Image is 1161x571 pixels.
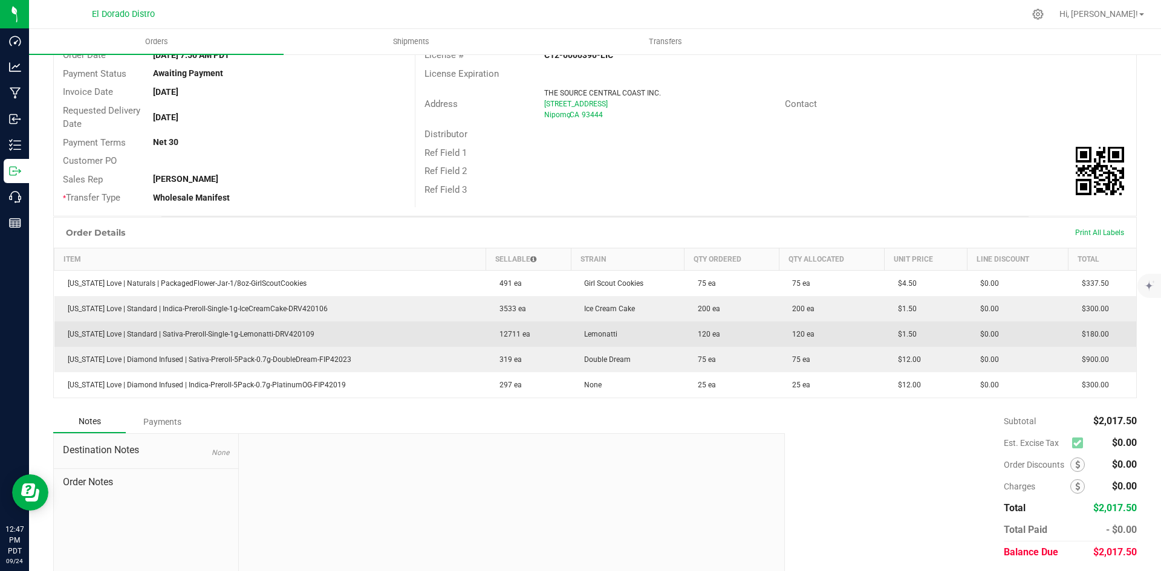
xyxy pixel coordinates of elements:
[424,166,467,176] span: Ref Field 2
[885,248,967,270] th: Unit Price
[424,147,467,158] span: Ref Field 1
[9,139,21,151] inline-svg: Inventory
[633,36,698,47] span: Transfers
[129,36,184,47] span: Orders
[9,217,21,229] inline-svg: Reports
[692,305,720,313] span: 200 ea
[62,279,307,288] span: [US_STATE] Love | Naturals | PackagedFlower-Jar-1/8oz-GirlScoutCookies
[5,524,24,556] p: 12:47 PM PDT
[424,184,467,195] span: Ref Field 3
[1004,524,1047,535] span: Total Paid
[1093,415,1137,427] span: $2,017.50
[974,279,999,288] span: $0.00
[63,105,140,130] span: Requested Delivery Date
[493,305,526,313] span: 3533 ea
[153,87,178,97] strong: [DATE]
[1004,546,1058,558] span: Balance Due
[578,279,643,288] span: Girl Scout Cookies
[1004,438,1067,448] span: Est. Excise Tax
[1076,305,1109,313] span: $300.00
[284,29,538,54] a: Shipments
[786,279,810,288] span: 75 ea
[9,165,21,177] inline-svg: Outbound
[1030,8,1046,20] div: Manage settings
[1004,482,1070,491] span: Charges
[538,29,793,54] a: Transfers
[424,68,499,79] span: License Expiration
[1112,459,1137,470] span: $0.00
[1075,228,1124,237] span: Print All Labels
[377,36,446,47] span: Shipments
[692,330,720,338] span: 120 ea
[578,305,635,313] span: Ice Cream Cake
[1076,279,1109,288] span: $337.50
[493,330,530,338] span: 12711 ea
[126,411,198,433] div: Payments
[29,29,284,54] a: Orders
[9,35,21,47] inline-svg: Dashboard
[424,98,458,109] span: Address
[974,305,999,313] span: $0.00
[685,248,779,270] th: Qty Ordered
[1093,546,1137,558] span: $2,017.50
[892,381,921,389] span: $12.00
[544,50,613,60] strong: C12-0000390-LIC
[153,174,218,184] strong: [PERSON_NAME]
[62,355,351,364] span: [US_STATE] Love | Diamond Infused | Sativa-Preroll-5Pack-0.7g-DoubleDream-FIP42023
[63,86,113,97] span: Invoice Date
[62,330,314,338] span: [US_STATE] Love | Standard | Sativa-Preroll-Single-1g-Lemonatti-DRV420109
[974,355,999,364] span: $0.00
[578,355,631,364] span: Double Dream
[63,68,126,79] span: Payment Status
[53,410,126,433] div: Notes
[892,355,921,364] span: $12.00
[1076,355,1109,364] span: $900.00
[568,111,570,119] span: ,
[692,381,716,389] span: 25 ea
[153,112,178,122] strong: [DATE]
[1004,502,1026,514] span: Total
[9,87,21,99] inline-svg: Manufacturing
[63,155,117,166] span: Customer PO
[62,381,346,389] span: [US_STATE] Love | Diamond Infused | Indica-Preroll-5Pack-0.7g-PlatinumOG-FIP42019
[892,330,917,338] span: $1.50
[544,100,608,108] span: [STREET_ADDRESS]
[1076,330,1109,338] span: $180.00
[786,355,810,364] span: 75 ea
[9,191,21,203] inline-svg: Call Center
[1004,460,1070,469] span: Order Discounts
[892,305,917,313] span: $1.50
[153,68,223,78] strong: Awaiting Payment
[66,228,125,237] h1: Order Details
[212,448,229,457] span: None
[1068,248,1136,270] th: Total
[582,111,603,119] span: 93444
[5,556,24,566] p: 09/24
[786,381,810,389] span: 25 ea
[92,9,155,19] span: El Dorado Distro
[786,305,815,313] span: 200 ea
[571,248,684,270] th: Strain
[9,61,21,73] inline-svg: Analytics
[892,279,917,288] span: $4.50
[785,98,817,109] span: Contact
[1059,9,1138,19] span: Hi, [PERSON_NAME]!
[1076,147,1124,195] img: Scan me!
[63,137,126,148] span: Payment Terms
[1112,437,1137,448] span: $0.00
[692,355,716,364] span: 75 ea
[54,248,486,270] th: Item
[786,330,815,338] span: 120 ea
[544,89,661,97] span: THE SOURCE CENTRAL COAST INC.
[63,443,229,457] span: Destination Notes
[486,248,571,270] th: Sellable
[424,129,467,140] span: Distributor
[692,279,716,288] span: 75 ea
[493,381,522,389] span: 297 ea
[493,279,522,288] span: 491 ea
[424,50,464,60] span: License #
[9,113,21,125] inline-svg: Inbound
[578,381,602,389] span: None
[12,474,48,511] iframe: Resource center
[63,50,106,60] span: Order Date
